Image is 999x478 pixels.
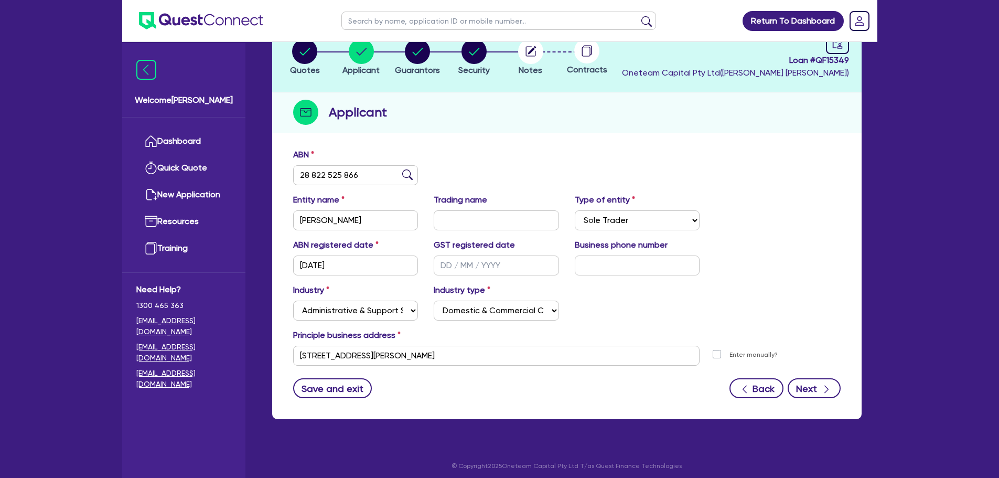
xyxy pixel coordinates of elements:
[434,284,490,296] label: Industry type
[293,378,372,398] button: Save and exit
[402,169,413,180] img: abn-lookup icon
[458,65,490,75] span: Security
[145,215,157,228] img: resources
[622,68,849,78] span: Oneteam Capital Pty Ltd ( [PERSON_NAME] [PERSON_NAME] )
[575,239,668,251] label: Business phone number
[788,378,841,398] button: Next
[826,34,849,54] a: audit
[135,94,233,107] span: Welcome [PERSON_NAME]
[136,300,231,311] span: 1300 465 363
[293,256,418,275] input: DD / MM / YYYY
[329,103,387,122] h2: Applicant
[293,100,318,125] img: step-icon
[139,12,263,29] img: quest-connect-logo-blue
[136,128,231,155] a: Dashboard
[265,461,869,471] p: © Copyright 2025 Oneteam Capital Pty Ltd T/as Quest Finance Technologies
[136,60,156,80] img: icon-menu-close
[136,283,231,296] span: Need Help?
[136,208,231,235] a: Resources
[743,11,844,31] a: Return To Dashboard
[145,162,157,174] img: quick-quote
[293,239,379,251] label: ABN registered date
[293,148,314,161] label: ABN
[341,12,656,30] input: Search by name, application ID or mobile number...
[136,368,231,390] a: [EMAIL_ADDRESS][DOMAIN_NAME]
[293,284,329,296] label: Industry
[394,38,441,77] button: Guarantors
[342,38,380,77] button: Applicant
[729,378,783,398] button: Back
[846,7,873,35] a: Dropdown toggle
[145,242,157,254] img: training
[290,65,320,75] span: Quotes
[519,65,542,75] span: Notes
[434,256,559,275] input: DD / MM / YYYY
[622,54,849,67] span: Loan # QF15349
[342,65,380,75] span: Applicant
[729,350,778,360] label: Enter manually?
[434,239,515,251] label: GST registered date
[136,235,231,262] a: Training
[434,194,487,206] label: Trading name
[136,315,231,337] a: [EMAIL_ADDRESS][DOMAIN_NAME]
[567,65,607,75] span: Contracts
[136,342,231,364] a: [EMAIL_ADDRESS][DOMAIN_NAME]
[145,188,157,201] img: new-application
[289,38,320,77] button: Quotes
[136,155,231,182] a: Quick Quote
[575,194,635,206] label: Type of entity
[136,182,231,208] a: New Application
[293,194,345,206] label: Entity name
[832,37,843,49] span: audit
[395,65,440,75] span: Guarantors
[293,329,401,342] label: Principle business address
[518,38,544,77] button: Notes
[458,38,490,77] button: Security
